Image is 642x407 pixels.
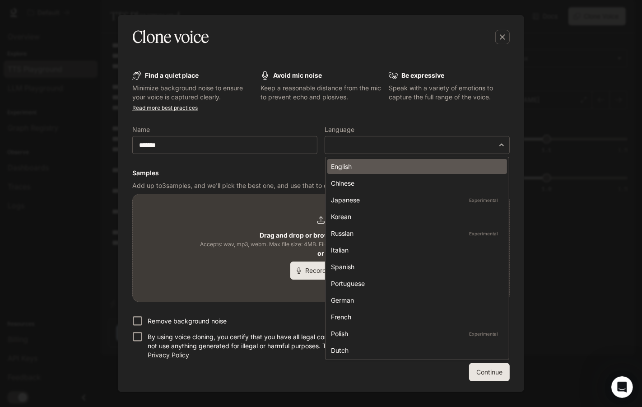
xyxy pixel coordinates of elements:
[331,346,500,355] div: Dutch
[611,376,633,398] iframe: Intercom live chat
[467,229,500,238] p: Experimental
[331,279,500,288] div: Portuguese
[467,330,500,338] p: Experimental
[331,178,500,188] div: Chinese
[331,229,500,238] div: Russian
[331,162,500,171] div: English
[331,195,500,205] div: Japanese
[331,295,500,305] div: German
[331,262,500,271] div: Spanish
[467,196,500,204] p: Experimental
[331,329,500,338] div: Polish
[331,312,500,322] div: French
[331,212,500,221] div: Korean
[331,245,500,255] div: Italian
